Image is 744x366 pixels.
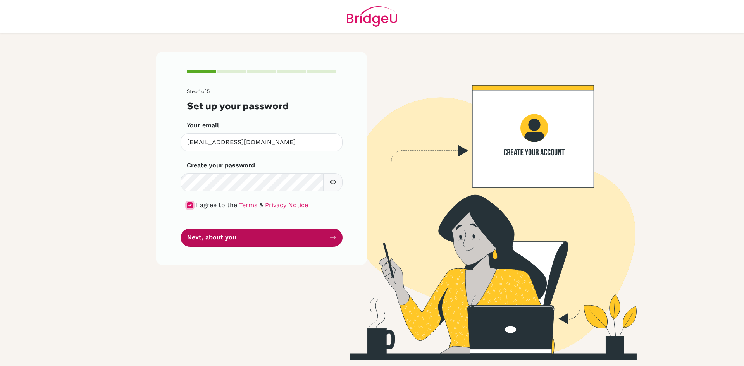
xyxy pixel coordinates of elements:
span: I agree to the [196,201,237,209]
img: Create your account [262,52,703,360]
span: Step 1 of 5 [187,88,210,94]
label: Your email [187,121,219,130]
a: Terms [239,201,257,209]
label: Create your password [187,161,255,170]
input: Insert your email* [181,133,343,151]
button: Next, about you [181,229,343,247]
a: Privacy Notice [265,201,308,209]
h3: Set up your password [187,100,336,112]
span: & [259,201,263,209]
